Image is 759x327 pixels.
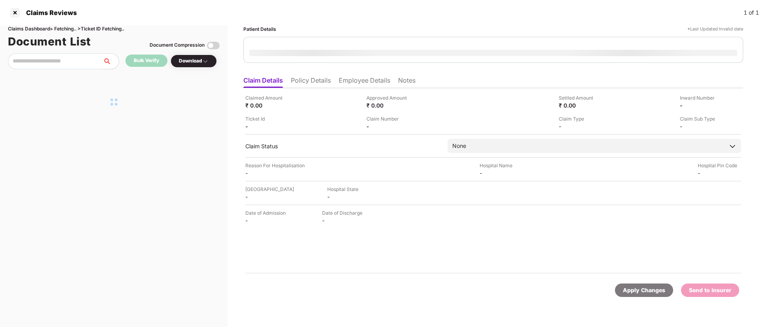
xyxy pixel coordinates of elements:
div: - [698,169,741,177]
div: *Last Updated Invalid date [687,25,743,33]
div: 1 of 1 [744,8,759,17]
div: - [245,169,289,177]
div: Send to Insurer [689,286,731,295]
div: Claimed Amount [245,94,289,102]
div: Claim Status [245,142,440,150]
li: Claim Details [243,76,283,88]
div: Reason For Hospitalisation [245,162,305,169]
span: search [102,58,119,64]
div: Settled Amount [559,94,602,102]
div: - [245,193,289,200]
div: [GEOGRAPHIC_DATA] [245,185,294,193]
div: Date of Discharge [322,209,366,217]
div: Download [179,57,209,65]
div: - [322,217,366,224]
div: ₹ 0.00 [366,102,410,109]
div: Claims Reviews [21,9,77,17]
div: - [680,102,723,109]
div: ₹ 0.00 [245,102,289,109]
div: Date of Admission [245,209,289,217]
div: - [245,217,289,224]
h1: Document List [8,33,91,50]
img: svg+xml;base64,PHN2ZyBpZD0iRHJvcGRvd24tMzJ4MzIiIHhtbG5zPSJodHRwOi8vd3d3LnczLm9yZy8yMDAwL3N2ZyIgd2... [202,58,209,64]
div: Bulk Verify [134,57,159,64]
div: Hospital State [327,185,371,193]
div: Apply Changes [623,286,665,295]
div: Claim Type [559,115,602,123]
div: Hospital Name [480,162,523,169]
div: Hospital Pin Code [698,162,741,169]
div: Claims Dashboard > Fetching.. > Ticket ID Fetching.. [8,25,220,33]
div: None [452,142,466,150]
div: - [327,193,371,200]
li: Policy Details [291,76,331,88]
button: search [102,53,119,69]
div: ₹ 0.00 [559,102,602,109]
div: Approved Amount [366,94,410,102]
img: downArrowIcon [729,142,736,150]
div: Claim Number [366,115,410,123]
div: Inward Number [680,94,723,102]
div: Document Compression [150,42,205,49]
div: Ticket Id [245,115,289,123]
div: - [559,123,602,130]
div: - [245,123,289,130]
li: Notes [398,76,416,88]
img: svg+xml;base64,PHN2ZyBpZD0iVG9nZ2xlLTMyeDMyIiB4bWxucz0iaHR0cDovL3d3dy53My5vcmcvMjAwMC9zdmciIHdpZH... [207,39,220,52]
div: Patient Details [243,25,276,33]
div: Claim Sub Type [680,115,723,123]
div: - [680,123,723,130]
li: Employee Details [339,76,390,88]
div: - [480,169,523,177]
div: - [366,123,410,130]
